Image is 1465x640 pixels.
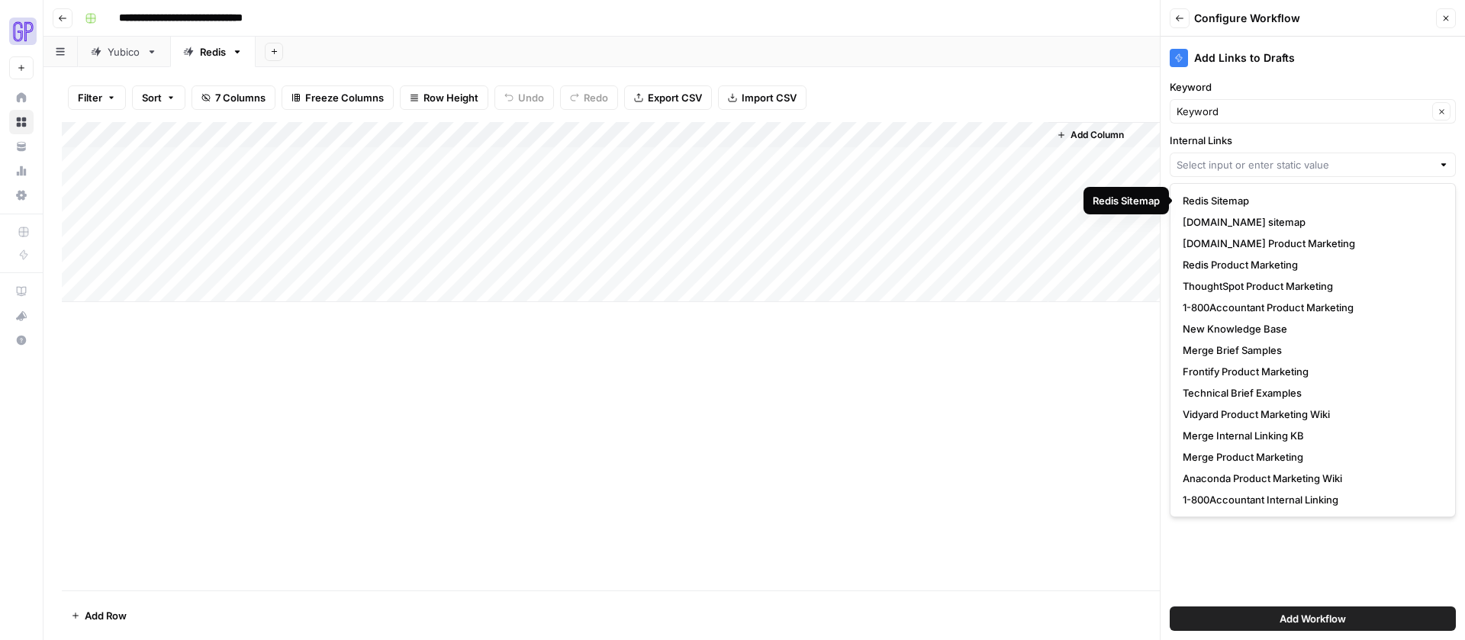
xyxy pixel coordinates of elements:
span: Undo [518,90,544,105]
a: Home [9,85,34,110]
button: What's new? [9,304,34,328]
a: Redis [170,37,256,67]
span: Anaconda Product Marketing Wiki [1183,471,1437,486]
span: Sort [142,90,162,105]
label: Internal Links [1170,133,1456,148]
span: New Knowledge Base [1183,321,1437,336]
span: Technical Brief Examples [1183,385,1437,400]
button: Freeze Columns [282,85,394,110]
button: Add Column [1051,125,1130,145]
button: Filter [68,85,126,110]
span: Merge Brief Samples [1183,343,1437,358]
span: Vidyard Product Marketing Wiki [1183,407,1437,422]
span: Merge Product Marketing [1183,449,1437,465]
img: Growth Plays Logo [9,18,37,45]
span: Redis Product Marketing [1183,257,1437,272]
button: Undo [494,85,554,110]
button: Redo [560,85,618,110]
span: Redo [584,90,608,105]
input: Select input or enter static value [1177,157,1432,172]
span: ThoughtSpot Product Marketing [1183,278,1437,294]
button: Workspace: Growth Plays [9,12,34,50]
div: Yubico [108,44,140,59]
span: 1-800Accountant Internal Linking [1183,492,1437,507]
button: Add Workflow [1170,606,1456,631]
span: 1-800Accountant Product Marketing [1183,300,1437,315]
span: [DOMAIN_NAME] Product Marketing [1183,236,1437,251]
span: Add Row [85,608,127,623]
button: Help + Support [9,328,34,352]
a: Settings [9,183,34,207]
a: Your Data [9,134,34,159]
a: Browse [9,110,34,134]
a: Usage [9,159,34,183]
span: Freeze Columns [305,90,384,105]
span: Frontify Product Marketing [1183,364,1437,379]
span: Export CSV [648,90,702,105]
span: 7 Columns [215,90,266,105]
span: Add Column [1071,128,1124,142]
button: Import CSV [718,85,807,110]
span: Row Height [423,90,478,105]
div: What's new? [10,304,33,327]
div: Redis [200,44,226,59]
button: 7 Columns [192,85,275,110]
span: [DOMAIN_NAME] sitemap [1183,214,1437,230]
div: Redis Sitemap [1093,193,1160,208]
button: Export CSV [624,85,712,110]
button: Sort [132,85,185,110]
button: Row Height [400,85,488,110]
span: Merge Internal Linking KB [1183,428,1437,443]
button: Add Row [62,603,136,628]
span: Filter [78,90,102,105]
span: Import CSV [742,90,797,105]
a: Yubico [78,37,170,67]
span: Redis Sitemap [1183,193,1437,208]
input: Keyword [1177,104,1428,119]
div: Add Links to Drafts [1170,49,1456,67]
a: AirOps Academy [9,279,34,304]
label: Keyword [1170,79,1456,95]
span: Add Workflow [1280,611,1346,626]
